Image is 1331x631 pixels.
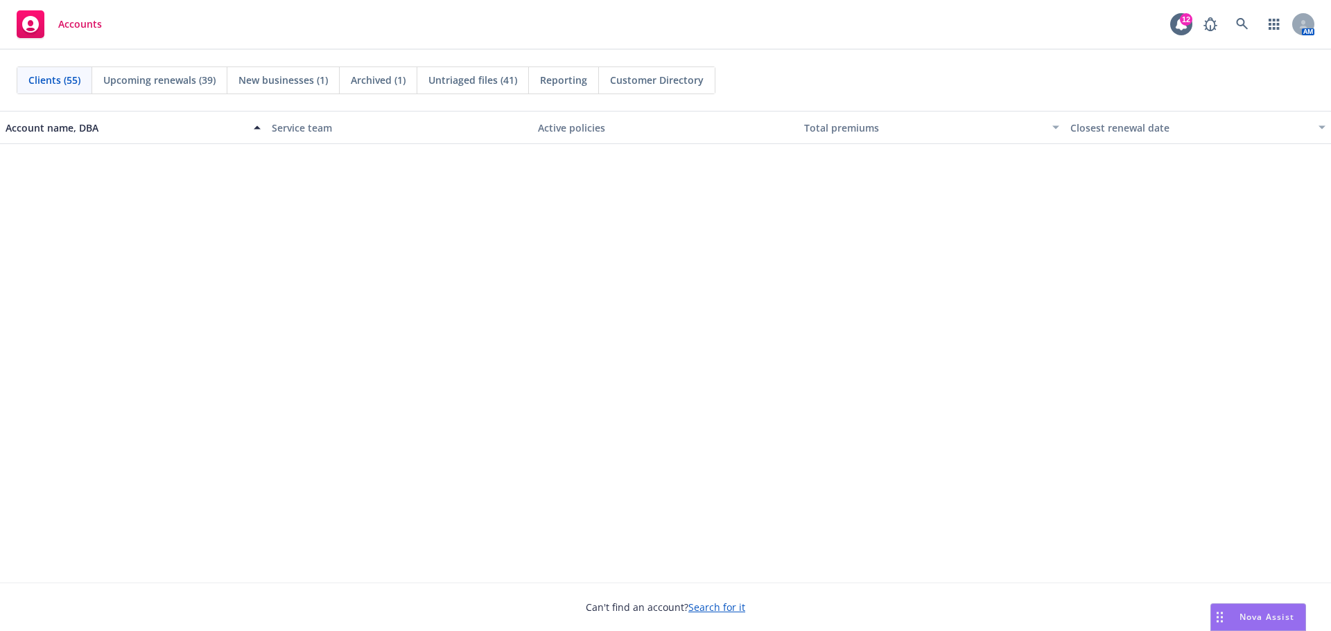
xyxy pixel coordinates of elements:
span: Untriaged files (41) [428,73,517,87]
button: Closest renewal date [1065,111,1331,144]
a: Search for it [688,601,745,614]
span: Can't find an account? [586,600,745,614]
a: Report a Bug [1197,10,1224,38]
button: Active policies [532,111,799,144]
span: Nova Assist [1239,611,1294,623]
button: Service team [266,111,532,144]
a: Switch app [1260,10,1288,38]
span: Customer Directory [610,73,704,87]
span: New businesses (1) [238,73,328,87]
div: Total premiums [804,121,1044,135]
button: Nova Assist [1210,603,1306,631]
span: Accounts [58,19,102,30]
span: Clients (55) [28,73,80,87]
div: 12 [1180,13,1192,26]
button: Total premiums [799,111,1065,144]
div: Drag to move [1211,604,1228,630]
div: Service team [272,121,527,135]
span: Upcoming renewals (39) [103,73,216,87]
a: Search [1228,10,1256,38]
div: Account name, DBA [6,121,245,135]
div: Closest renewal date [1070,121,1310,135]
span: Reporting [540,73,587,87]
span: Archived (1) [351,73,406,87]
div: Active policies [538,121,793,135]
a: Accounts [11,5,107,44]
